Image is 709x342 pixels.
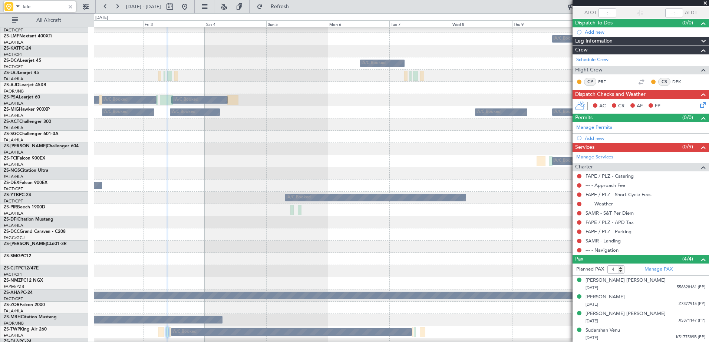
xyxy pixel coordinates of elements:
[4,278,43,283] a: ZS-NMZPC12 NGX
[575,19,613,27] span: Dispatch To-Dos
[512,20,574,27] div: Thu 9
[586,182,625,188] a: --- - Approach Fee
[82,20,143,27] div: Thu 2
[575,143,594,152] span: Services
[575,163,593,171] span: Charter
[554,107,578,118] div: A/C Booked
[584,78,596,86] div: CP
[575,66,603,74] span: Flight Crew
[4,223,23,228] a: FALA/HLA
[4,254,20,258] span: ZS-SMG
[575,90,646,99] span: Dispatch Checks and Weather
[618,103,624,110] span: CR
[389,20,451,27] div: Tue 7
[4,144,47,148] span: ZS-[PERSON_NAME]
[4,291,33,295] a: ZS-AHAPC-24
[679,318,705,324] span: X5371147 (PP)
[655,103,660,110] span: FP
[4,174,23,180] a: FALA/HLA
[682,19,693,27] span: (0/0)
[4,186,23,192] a: FACT/CPT
[287,192,311,203] div: A/C Booked
[4,266,39,271] a: ZS-CJTPC12/47E
[4,291,20,295] span: ZS-AHA
[584,9,597,17] span: ATOT
[586,294,625,301] div: [PERSON_NAME]
[4,120,51,124] a: ZS-ACTChallenger 300
[253,1,298,13] button: Refresh
[4,205,45,209] a: ZS-PIRBeech 1900D
[477,107,501,118] div: A/C Booked
[682,255,693,263] span: (4/4)
[4,101,23,106] a: FALA/HLA
[4,278,21,283] span: ZS-NMZ
[586,247,619,253] a: --- - Navigation
[8,14,80,26] button: All Aircraft
[4,120,19,124] span: ZS-ACT
[554,155,578,167] div: A/C Booked
[172,107,195,118] div: A/C Booked
[586,277,666,284] div: [PERSON_NAME] [PERSON_NAME]
[676,334,705,341] span: K5177589B (PP)
[4,211,23,216] a: FALA/HLA
[644,266,673,273] a: Manage PAX
[4,217,17,222] span: ZS-DFI
[4,217,53,222] a: ZS-DFICitation Mustang
[4,193,19,197] span: ZS-YTB
[598,78,615,85] a: PRF
[4,40,23,45] a: FALA/HLA
[23,1,65,12] input: Airport
[672,78,689,85] a: DPK
[598,9,616,17] input: --:--
[175,94,198,105] div: A/C Booked
[586,310,666,318] div: [PERSON_NAME] [PERSON_NAME]
[658,78,670,86] div: CS
[4,321,24,326] a: FAOR/JNB
[4,88,24,94] a: FAOR/JNB
[679,301,705,307] span: Z7377915 (PP)
[266,20,328,27] div: Sun 5
[362,58,386,69] div: A/C Booked
[4,83,46,87] a: ZS-AJDLearjet 45XR
[4,229,20,234] span: ZS-DCC
[126,3,161,10] span: [DATE] - [DATE]
[586,238,621,244] a: SAMR - Landing
[586,173,634,179] a: FAPE / PLZ - Catering
[586,335,598,341] span: [DATE]
[4,107,50,112] a: ZS-MIGHawker 900XP
[4,303,20,307] span: ZS-ZOR
[4,235,24,241] a: FAGC/GCJ
[4,76,23,82] a: FALA/HLA
[4,181,19,185] span: ZS-DEX
[4,327,47,332] a: ZS-TWPKing Air 260
[575,114,593,122] span: Permits
[637,103,643,110] span: AF
[4,46,31,51] a: ZS-KATPC-24
[451,20,512,27] div: Wed 8
[4,95,40,100] a: ZS-PSALearjet 60
[4,132,59,136] a: ZS-SGCChallenger 601-3A
[4,242,47,246] span: ZS-[PERSON_NAME]
[554,33,578,44] div: A/C Booked
[586,285,598,291] span: [DATE]
[173,326,197,338] div: A/C Booked
[4,46,19,51] span: ZS-KAT
[4,308,23,314] a: FALA/HLA
[576,154,613,161] a: Manage Services
[4,144,79,148] a: ZS-[PERSON_NAME]Challenger 604
[585,29,705,35] div: Add new
[575,37,613,46] span: Leg Information
[4,71,39,75] a: ZS-LRJLearjet 45
[4,107,19,112] span: ZS-MIG
[4,168,48,173] a: ZS-NGSCitation Ultra
[4,83,19,87] span: ZS-AJD
[205,20,266,27] div: Sat 4
[4,52,23,57] a: FACT/CPT
[4,58,20,63] span: ZS-DCA
[143,20,205,27] div: Fri 3
[4,315,21,319] span: ZS-MRH
[586,228,631,235] a: FAPE / PLZ - Parking
[4,64,23,70] a: FACT/CPT
[4,327,20,332] span: ZS-TWP
[4,168,20,173] span: ZS-NGS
